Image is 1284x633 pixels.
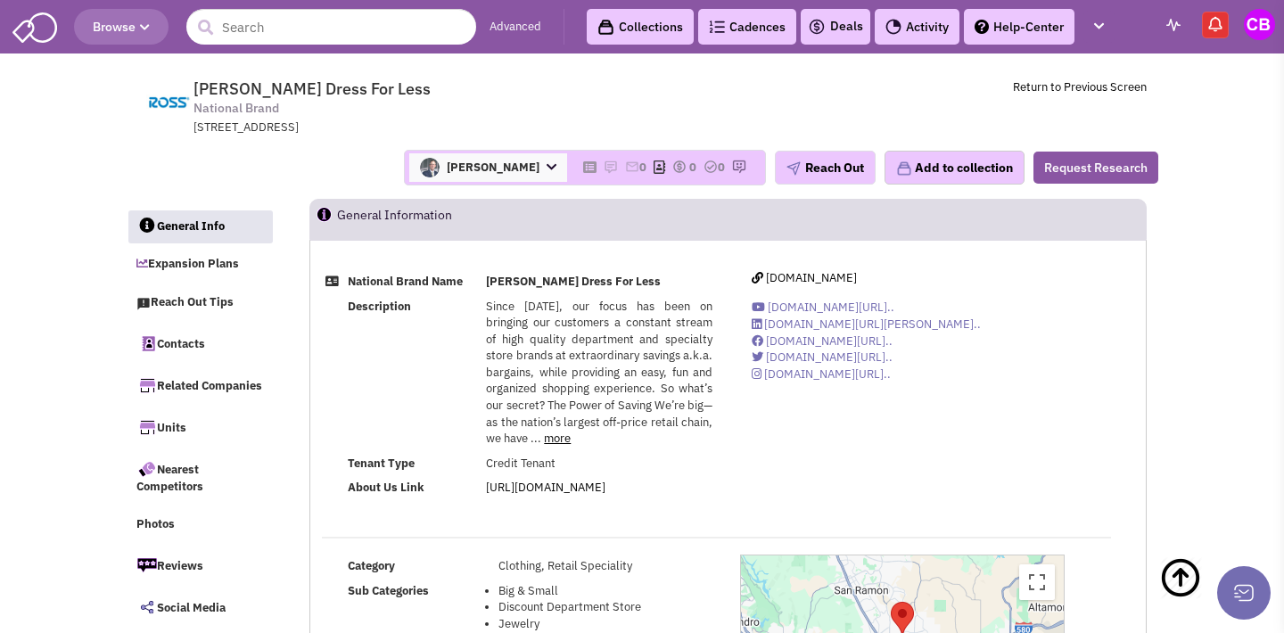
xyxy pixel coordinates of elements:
[12,9,57,43] img: SmartAdmin
[128,325,272,362] a: Contacts
[752,366,891,382] a: [DOMAIN_NAME][URL]..
[689,160,696,175] span: 0
[93,19,150,35] span: Browse
[808,16,863,37] a: Deals
[486,480,605,495] a: [URL][DOMAIN_NAME]
[348,558,395,573] b: Category
[186,9,476,45] input: Search
[718,160,725,175] span: 0
[337,200,452,239] h2: General Information
[764,366,891,382] span: [DOMAIN_NAME][URL]..
[544,431,571,446] a: more
[766,333,893,349] span: [DOMAIN_NAME][URL]..
[709,21,725,33] img: Cadences_logo.png
[704,160,718,174] img: TaskCount.png
[875,9,959,45] a: Activity
[752,300,894,315] a: [DOMAIN_NAME][URL]..
[494,555,716,579] td: Clothing, Retail Speciality
[766,349,893,365] span: [DOMAIN_NAME][URL]..
[128,547,272,584] a: Reviews
[885,19,901,35] img: Activity.png
[128,248,272,282] a: Expansion Plans
[128,588,272,626] a: Social Media
[752,316,981,332] a: [DOMAIN_NAME][URL][PERSON_NAME]..
[486,274,661,289] b: [PERSON_NAME] Dress For Less
[1244,9,1275,40] img: Cale Bruso
[128,210,273,244] a: General Info
[128,366,272,404] a: Related Companies
[348,456,415,471] b: Tenant Type
[128,408,272,446] a: Units
[498,599,713,616] li: Discount Department Store
[409,153,567,182] span: [PERSON_NAME]
[752,270,857,285] a: [DOMAIN_NAME]
[498,616,713,633] li: Jewelry
[486,299,712,447] span: Since [DATE], our focus has been on bringing our customers a constant stream of high quality depa...
[808,16,826,37] img: icon-deals.svg
[1033,152,1158,184] button: Request Research
[639,160,646,175] span: 0
[128,508,272,542] a: Photos
[896,160,912,177] img: icon-collection-lavender.png
[597,19,614,36] img: icon-collection-lavender-black.svg
[482,451,717,475] td: Credit Tenant
[698,9,796,45] a: Cadences
[732,160,746,174] img: research-icon.png
[768,300,894,315] span: [DOMAIN_NAME][URL]..
[975,20,989,34] img: help.png
[752,333,893,349] a: [DOMAIN_NAME][URL]..
[885,151,1025,185] button: Add to collection
[348,583,429,598] b: Sub Categories
[672,160,687,174] img: icon-dealamount.png
[625,160,639,174] img: icon-email-active-16.png
[348,274,463,289] b: National Brand Name
[74,9,169,45] button: Browse
[348,480,424,495] b: About Us Link
[498,583,713,600] li: Big & Small
[420,158,440,177] img: NLj4BdgTlESKGCbmEPFDQg.png
[193,99,279,118] span: National Brand
[348,299,411,314] b: Description
[193,78,431,99] span: [PERSON_NAME] Dress For Less
[587,9,694,45] a: Collections
[764,316,981,332] span: [DOMAIN_NAME][URL][PERSON_NAME]..
[490,19,541,36] a: Advanced
[786,161,801,176] img: plane.png
[752,349,893,365] a: [DOMAIN_NAME][URL]..
[775,151,876,185] button: Reach Out
[193,119,659,136] div: [STREET_ADDRESS]
[964,9,1074,45] a: Help-Center
[128,450,272,505] a: Nearest Competitors
[137,80,200,125] img: www.rossstores.com
[128,286,272,320] a: Reach Out Tips
[604,160,618,174] img: icon-note.png
[1019,564,1055,600] button: Toggle fullscreen view
[1013,79,1147,95] a: Return to Previous Screen
[766,270,857,285] span: [DOMAIN_NAME]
